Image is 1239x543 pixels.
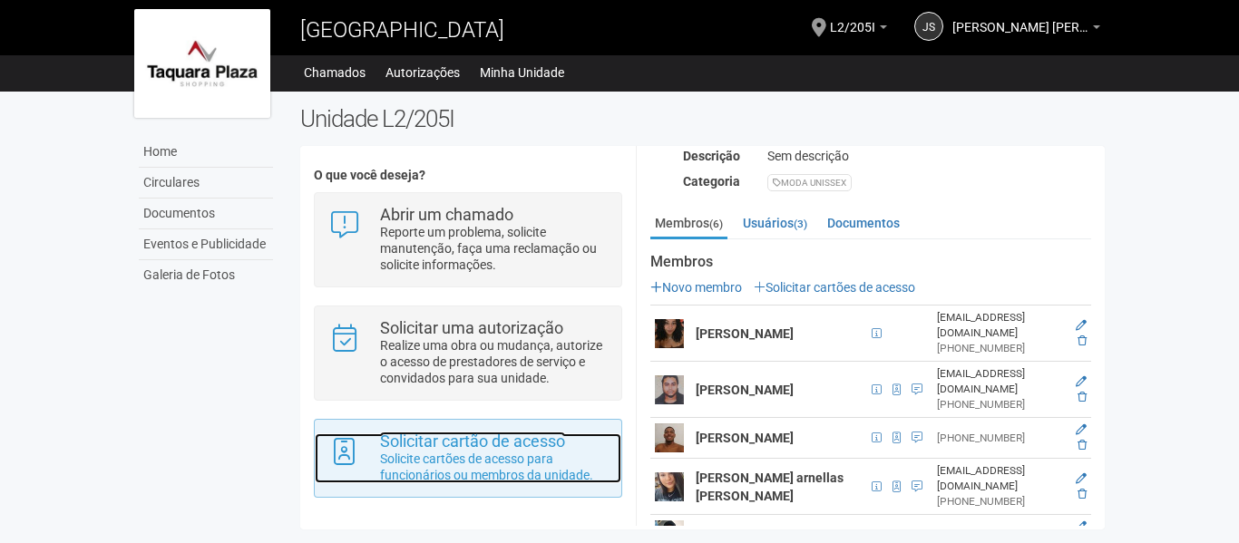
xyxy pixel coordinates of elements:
[937,366,1061,397] div: [EMAIL_ADDRESS][DOMAIN_NAME]
[937,431,1061,446] div: [PHONE_NUMBER]
[328,433,607,483] a: Solicitar cartão de acesso Solicite cartões de acesso para funcionários ou membros da unidade.
[767,174,852,191] div: MODA UNISSEX
[952,23,1100,37] a: [PERSON_NAME] [PERSON_NAME]
[139,168,273,199] a: Circulares
[380,205,513,224] strong: Abrir um chamado
[696,326,794,341] strong: [PERSON_NAME]
[937,341,1061,356] div: [PHONE_NUMBER]
[1076,375,1087,388] a: Editar membro
[328,207,607,273] a: Abrir um chamado Reporte um problema, solicite manutenção, faça uma reclamação ou solicite inform...
[952,3,1088,34] span: JORGE SOARES ALMEIDA
[1076,472,1087,485] a: Editar membro
[937,463,1061,494] div: [EMAIL_ADDRESS][DOMAIN_NAME]
[380,337,608,386] p: Realize uma obra ou mudança, autorize o acesso de prestadores de serviço e convidados para sua un...
[139,229,273,260] a: Eventos e Publicidade
[304,60,366,85] a: Chamados
[139,137,273,168] a: Home
[683,174,740,189] strong: Categoria
[1076,520,1087,533] a: Editar membro
[1078,391,1087,403] a: Excluir membro
[480,60,564,85] a: Minha Unidade
[937,494,1061,509] div: [PHONE_NUMBER]
[655,319,684,348] img: user.png
[937,397,1061,412] div: [PHONE_NUMBER]
[738,209,812,237] a: Usuários(3)
[1078,439,1087,451] a: Excluir membro
[709,218,723,230] small: (6)
[139,260,273,290] a: Galeria de Fotos
[830,23,887,37] a: L2/205I
[655,472,684,501] img: user.png
[650,254,1091,270] strong: Membros
[823,209,904,237] a: Documentos
[683,149,740,163] strong: Descrição
[650,280,742,295] a: Novo membro
[830,3,875,34] span: L2/205I
[300,17,504,43] span: [GEOGRAPHIC_DATA]
[1076,319,1087,332] a: Editar membro
[655,375,684,404] img: user.png
[300,105,1105,132] h2: Unidade L2/205I
[794,218,807,230] small: (3)
[650,209,727,239] a: Membros(6)
[139,199,273,229] a: Documentos
[696,383,794,397] strong: [PERSON_NAME]
[937,310,1061,341] div: [EMAIL_ADDRESS][DOMAIN_NAME]
[754,148,1105,164] div: Sem descrição
[328,320,607,386] a: Solicitar uma autorização Realize uma obra ou mudança, autorize o acesso de prestadores de serviç...
[655,423,684,452] img: user.png
[696,431,794,445] strong: [PERSON_NAME]
[914,12,943,41] a: JS
[385,60,460,85] a: Autorizações
[380,318,563,337] strong: Solicitar uma autorização
[754,280,915,295] a: Solicitar cartões de acesso
[1078,335,1087,347] a: Excluir membro
[696,470,844,503] strong: [PERSON_NAME] arnellas [PERSON_NAME]
[380,451,608,483] p: Solicite cartões de acesso para funcionários ou membros da unidade.
[380,431,565,451] strong: Solicitar cartão de acesso
[134,9,270,118] img: logo.jpg
[1078,488,1087,500] a: Excluir membro
[380,224,608,273] p: Reporte um problema, solicite manutenção, faça uma reclamação ou solicite informações.
[314,169,621,182] h4: O que você deseja?
[1076,423,1087,436] a: Editar membro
